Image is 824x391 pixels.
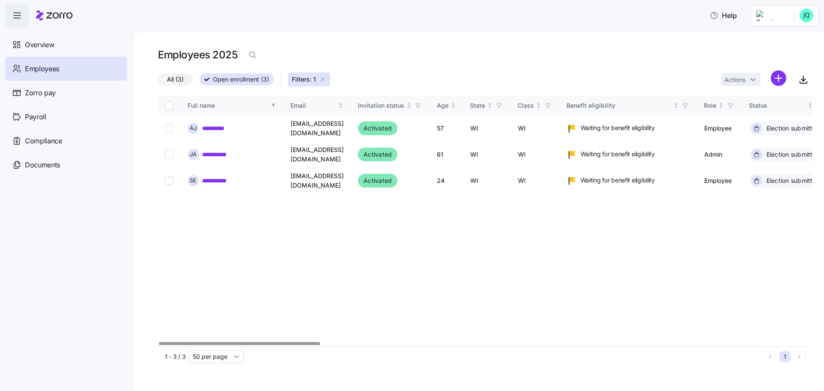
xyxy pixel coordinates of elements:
td: 57 [430,115,463,142]
input: Select record 1 [165,124,173,133]
div: Not sorted [718,103,724,109]
input: Select record 2 [165,150,173,159]
a: Compliance [5,129,127,153]
td: [EMAIL_ADDRESS][DOMAIN_NAME] [284,142,351,168]
span: Actions [724,77,745,83]
svg: add icon [771,70,786,86]
th: Invitation statusNot sorted [351,96,430,115]
a: Zorro pay [5,81,127,105]
button: Next page [794,351,805,362]
div: Invitation status [358,101,404,110]
span: A J [190,125,197,131]
div: Age [437,101,448,110]
th: EmailNot sorted [284,96,351,115]
td: 24 [430,168,463,194]
div: Not sorted [673,103,679,109]
span: All (3) [167,74,184,85]
td: WI [463,115,511,142]
span: Waiting for benefit eligibility [581,176,655,185]
div: Not sorted [338,103,344,109]
button: Previous page [765,351,776,362]
span: Open enrollment (3) [213,74,269,85]
td: WI [463,168,511,194]
th: Benefit eligibilityNot sorted [560,96,697,115]
button: 1 [779,351,791,362]
span: Waiting for benefit eligibility [581,124,655,132]
span: Waiting for benefit eligibility [581,150,655,158]
td: WI [511,168,560,194]
span: Help [710,10,737,21]
td: WI [511,142,560,168]
span: Compliance [25,136,62,146]
div: Class [518,101,534,110]
td: 61 [430,142,463,168]
span: Filters: 1 [292,75,316,84]
div: Not sorted [450,103,456,109]
div: Not sorted [487,103,493,109]
div: Sorted ascending [270,103,276,109]
div: Not sorted [536,103,542,109]
td: [EMAIL_ADDRESS][DOMAIN_NAME] [284,115,351,142]
div: Not sorted [406,103,412,109]
td: WI [511,115,560,142]
a: Documents [5,153,127,177]
button: Help [703,7,744,24]
span: Activated [364,123,392,133]
td: Admin [697,142,742,168]
span: Payroll [25,112,46,122]
div: Full name [188,101,269,110]
span: Election submitted [764,176,821,185]
img: Employer logo [756,10,787,21]
td: WI [463,142,511,168]
td: [EMAIL_ADDRESS][DOMAIN_NAME] [284,168,351,194]
input: Select record 3 [165,176,173,185]
img: 4b8e4801d554be10763704beea63fd77 [800,9,813,22]
span: Activated [364,176,392,186]
div: Status [749,101,806,110]
a: Overview [5,33,127,57]
th: RoleNot sorted [697,96,742,115]
h1: Employees 2025 [158,48,237,61]
span: Election submitted [764,150,821,159]
div: Benefit eligibility [567,101,672,110]
span: Documents [25,160,60,170]
span: 1 - 3 / 3 [165,352,185,361]
th: AgeNot sorted [430,96,463,115]
a: Payroll [5,105,127,129]
th: StateNot sorted [463,96,511,115]
span: Election submitted [764,124,821,133]
button: Actions [721,73,760,86]
span: S E [190,178,197,183]
span: J A [190,152,197,157]
td: Employee [697,115,742,142]
span: Zorro pay [25,88,56,98]
div: State [470,101,485,110]
div: Role [704,101,717,110]
td: Employee [697,168,742,194]
span: Overview [25,39,54,50]
th: ClassNot sorted [511,96,560,115]
div: Not sorted [807,103,813,109]
span: Employees [25,64,59,74]
button: Filters: 1 [288,73,330,86]
th: Full nameSorted ascending [181,96,284,115]
a: Employees [5,57,127,81]
span: Activated [364,149,392,160]
div: Email [291,101,336,110]
input: Select all records [165,101,173,110]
